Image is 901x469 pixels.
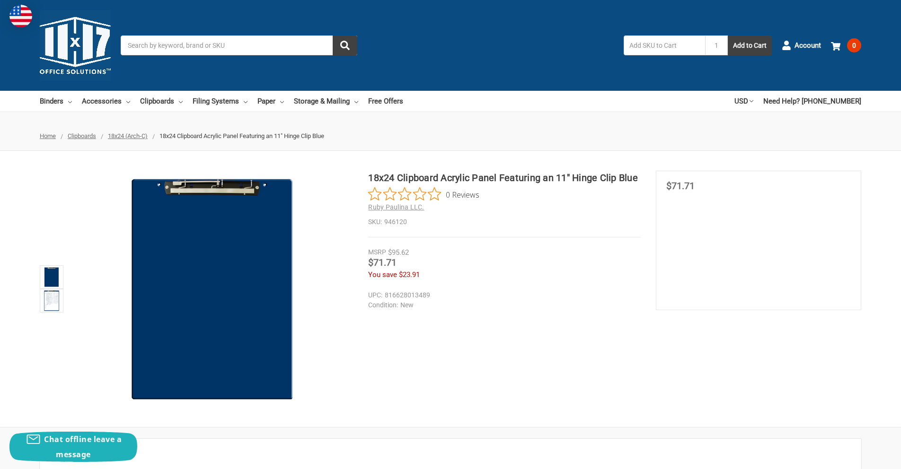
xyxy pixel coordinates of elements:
[831,33,861,58] a: 0
[108,132,148,139] a: 18x24 (Arch-C)
[782,33,821,58] a: Account
[121,35,357,55] input: Search by keyword, brand or SKU
[368,290,382,300] dt: UPC:
[368,300,636,310] dd: New
[9,5,32,27] img: duty and tax information for United States
[40,10,111,81] img: 11x17.com
[94,171,330,407] img: 18x24 Clipboard Acrylic Panel Featuring an 11" Hinge Clip Blue
[446,187,479,201] span: 0 Reviews
[368,171,640,185] h1: 18x24 Clipboard Acrylic Panel Featuring an 11" Hinge Clip Blue
[41,267,62,287] img: 18x24 Clipboard Acrylic Panel Featuring an 11" Hinge Clip Blue
[368,203,424,211] a: Ruby Paulina LLC.
[368,300,398,310] dt: Condition:
[50,449,851,463] h2: Description
[257,91,284,112] a: Paper
[368,91,403,112] a: Free Offers
[847,38,861,52] span: 0
[763,91,861,112] a: Need Help? [PHONE_NUMBER]
[368,247,386,257] div: MSRP
[40,91,72,112] a: Binders
[368,217,382,227] dt: SKU:
[159,132,324,139] span: 18x24 Clipboard Acrylic Panel Featuring an 11" Hinge Clip Blue
[734,91,753,112] a: USD
[44,434,122,460] span: Chat offline leave a message
[399,270,420,279] span: $23.91
[388,248,409,257] span: $95.62
[193,91,247,112] a: Filing Systems
[728,35,772,55] button: Add to Cart
[41,290,62,311] img: 18x24 Clipboard Acrylic Panel Featuring an 11" Hinge Clip Blue
[795,40,821,51] span: Account
[9,432,137,462] button: Chat offline leave a message
[40,132,56,139] a: Home
[368,187,479,201] button: Rated 0 out of 5 stars from 0 reviews. Jump to reviews.
[294,91,358,112] a: Storage & Mailing
[82,91,130,112] a: Accessories
[140,91,183,112] a: Clipboards
[666,180,695,191] span: $71.71
[368,270,397,279] span: You save
[68,132,96,139] a: Clipboards
[368,257,397,268] span: $71.71
[368,290,636,300] dd: 816628013489
[368,217,640,227] dd: 946120
[624,35,705,55] input: Add SKU to Cart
